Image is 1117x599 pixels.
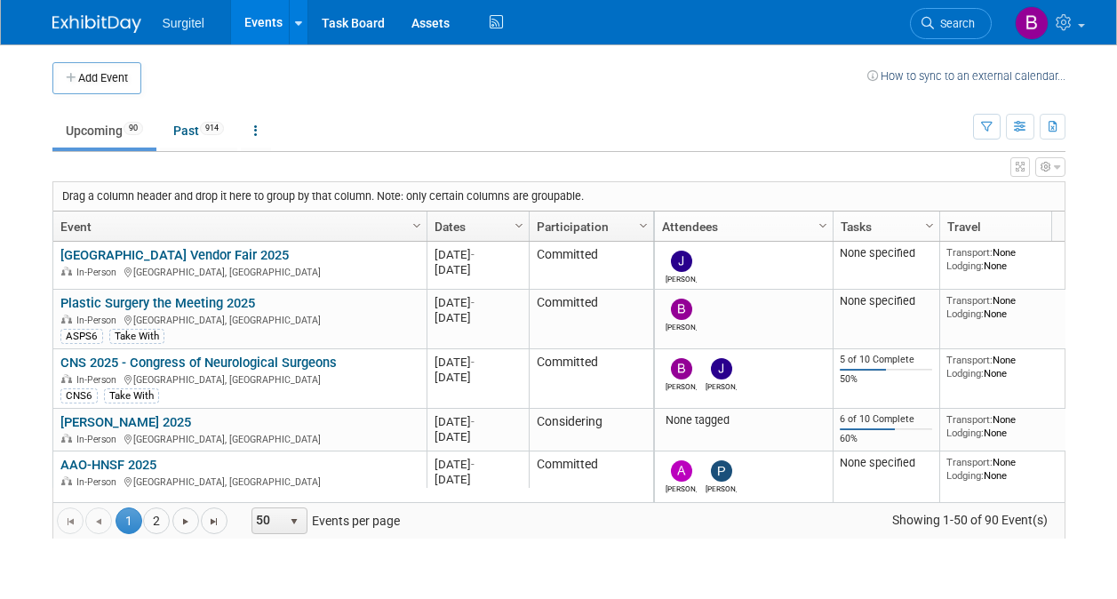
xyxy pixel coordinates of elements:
div: Jason Mayosky [706,379,737,391]
a: Go to the previous page [85,507,112,534]
a: Go to the first page [57,507,84,534]
span: Lodging: [946,427,984,439]
a: Go to the next page [172,507,199,534]
div: None specified [840,246,932,260]
div: None None [946,354,1074,379]
span: - [471,415,475,428]
td: Committed [529,349,653,409]
a: Tasks [841,212,928,242]
span: Lodging: [946,469,984,482]
div: Brandon Medling [666,320,697,331]
span: 50 [252,508,283,533]
div: None None [946,413,1074,439]
span: - [471,355,475,369]
span: Column Settings [922,219,937,233]
div: CNS6 [60,388,98,403]
span: Lodging: [946,260,984,272]
img: ExhibitDay [52,15,141,33]
div: [DATE] [435,472,521,487]
a: Event [60,212,415,242]
div: Antoinette DePetro [666,482,697,493]
span: In-Person [76,374,122,386]
a: [PERSON_NAME] 2025 [60,414,191,430]
span: Search [934,17,975,30]
div: [DATE] [435,457,521,472]
span: Transport: [946,294,993,307]
div: None specified [840,294,932,308]
div: None None [946,294,1074,320]
div: Paul Wisniewski [706,482,737,493]
div: Take With [104,388,159,403]
div: [GEOGRAPHIC_DATA], [GEOGRAPHIC_DATA] [60,474,419,489]
div: Joe Polin [666,272,697,284]
a: 2 [143,507,170,534]
span: Showing 1-50 of 90 Event(s) [875,507,1064,532]
a: Search [910,8,992,39]
div: [GEOGRAPHIC_DATA], [GEOGRAPHIC_DATA] [60,371,419,387]
div: [DATE] [435,295,521,310]
img: In-Person Event [61,267,72,276]
div: Take With [109,329,164,343]
div: [DATE] [435,429,521,444]
a: Travel [947,212,1070,242]
img: In-Person Event [61,374,72,383]
span: 90 [124,122,143,135]
img: Antoinette DePetro [671,460,692,482]
a: Attendees [662,212,821,242]
div: [GEOGRAPHIC_DATA], [GEOGRAPHIC_DATA] [60,312,419,327]
img: Brandon Medling [671,299,692,320]
img: Paul Wisniewski [711,460,732,482]
a: Column Settings [407,212,427,238]
div: 6 of 10 Complete [840,413,932,426]
button: Add Event [52,62,141,94]
span: Column Settings [636,219,650,233]
div: 5 of 10 Complete [840,354,932,366]
a: Past914 [160,114,237,148]
span: 1 [116,507,142,534]
span: Events per page [228,507,418,534]
div: Brian Craig [666,379,697,391]
span: select [287,515,301,529]
a: Column Settings [634,212,653,238]
a: How to sync to an external calendar... [867,69,1065,83]
span: In-Person [76,476,122,488]
img: Brian Craig [671,358,692,379]
a: AAO-HNSF 2025 [60,457,156,473]
span: Go to the first page [63,515,77,529]
div: [DATE] [435,310,521,325]
span: - [471,248,475,261]
img: Joe Polin [671,251,692,272]
a: Go to the last page [201,507,227,534]
div: [DATE] [435,370,521,385]
span: Column Settings [512,219,526,233]
a: Column Settings [920,212,939,238]
div: None None [946,246,1074,272]
span: Transport: [946,246,993,259]
div: [DATE] [435,414,521,429]
span: Surgitel [163,16,204,30]
div: None None [946,456,1074,482]
span: Transport: [946,413,993,426]
a: Upcoming90 [52,114,156,148]
span: Lodging: [946,367,984,379]
a: Plastic Surgery the Meeting 2025 [60,295,255,311]
span: Go to the next page [179,515,193,529]
div: None tagged [661,413,826,427]
div: [GEOGRAPHIC_DATA], [GEOGRAPHIC_DATA] [60,264,419,279]
td: Committed [529,242,653,290]
span: Column Settings [816,219,830,233]
span: Transport: [946,354,993,366]
div: [GEOGRAPHIC_DATA], [GEOGRAPHIC_DATA] [60,431,419,446]
a: CNS 2025 - Congress of Neurological Surgeons [60,355,337,371]
img: Jason Mayosky [711,358,732,379]
img: In-Person Event [61,315,72,323]
div: None specified [840,456,932,470]
td: Considering [529,409,653,451]
div: ASPS6 [60,329,103,343]
span: 914 [200,122,224,135]
span: - [471,458,475,471]
div: [DATE] [435,247,521,262]
a: [GEOGRAPHIC_DATA] Vendor Fair 2025 [60,247,289,263]
img: In-Person Event [61,476,72,485]
div: Drag a column header and drop it here to group by that column. Note: only certain columns are gro... [53,182,1065,211]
